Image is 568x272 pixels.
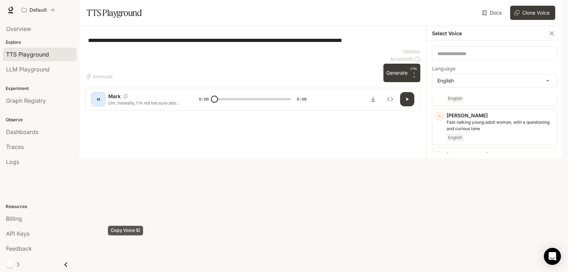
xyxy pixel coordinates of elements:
[447,112,554,119] p: [PERSON_NAME]
[108,93,121,100] p: Mark
[447,151,554,158] p: [PERSON_NAME]
[29,7,47,13] p: Default
[432,74,557,87] div: English
[403,49,420,55] p: 119 / 1000
[297,96,307,103] span: 0:06
[366,92,380,106] button: Download audio
[410,66,417,79] p: ⏎
[18,3,58,17] button: All workspaces
[85,71,115,82] button: Shortcuts
[544,248,561,265] div: Open Intercom Messenger
[93,94,104,105] div: M
[108,226,143,235] div: Copy Voice ID
[447,94,464,103] span: English
[447,133,464,142] span: English
[108,100,182,106] p: Um, honestly, I'm not too sure about that, but, uh, I kinda remember hearing something about it o...
[410,66,417,75] p: CTRL +
[121,94,131,98] button: Copy Voice ID
[481,6,504,20] a: Docs
[383,92,397,106] button: Inspect
[447,119,554,132] p: Fast-talking young adult woman, with a questioning and curious tone
[432,66,455,71] p: Language
[510,6,555,20] button: Clone Voice
[390,56,413,62] p: $ 0.000595
[383,64,420,82] button: GenerateCTRL +⏎
[199,96,209,103] span: 0:00
[87,6,142,20] h1: TTS Playground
